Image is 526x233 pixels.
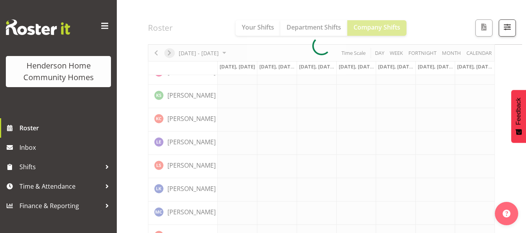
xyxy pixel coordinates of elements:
[19,200,101,212] span: Finance & Reporting
[19,161,101,173] span: Shifts
[503,210,510,217] img: help-xxl-2.png
[515,98,522,125] span: Feedback
[19,122,113,134] span: Roster
[499,19,516,37] button: Filter Shifts
[14,60,103,83] div: Henderson Home Community Homes
[511,90,526,143] button: Feedback - Show survey
[19,180,101,192] span: Time & Attendance
[19,142,113,153] span: Inbox
[6,19,70,35] img: Rosterit website logo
